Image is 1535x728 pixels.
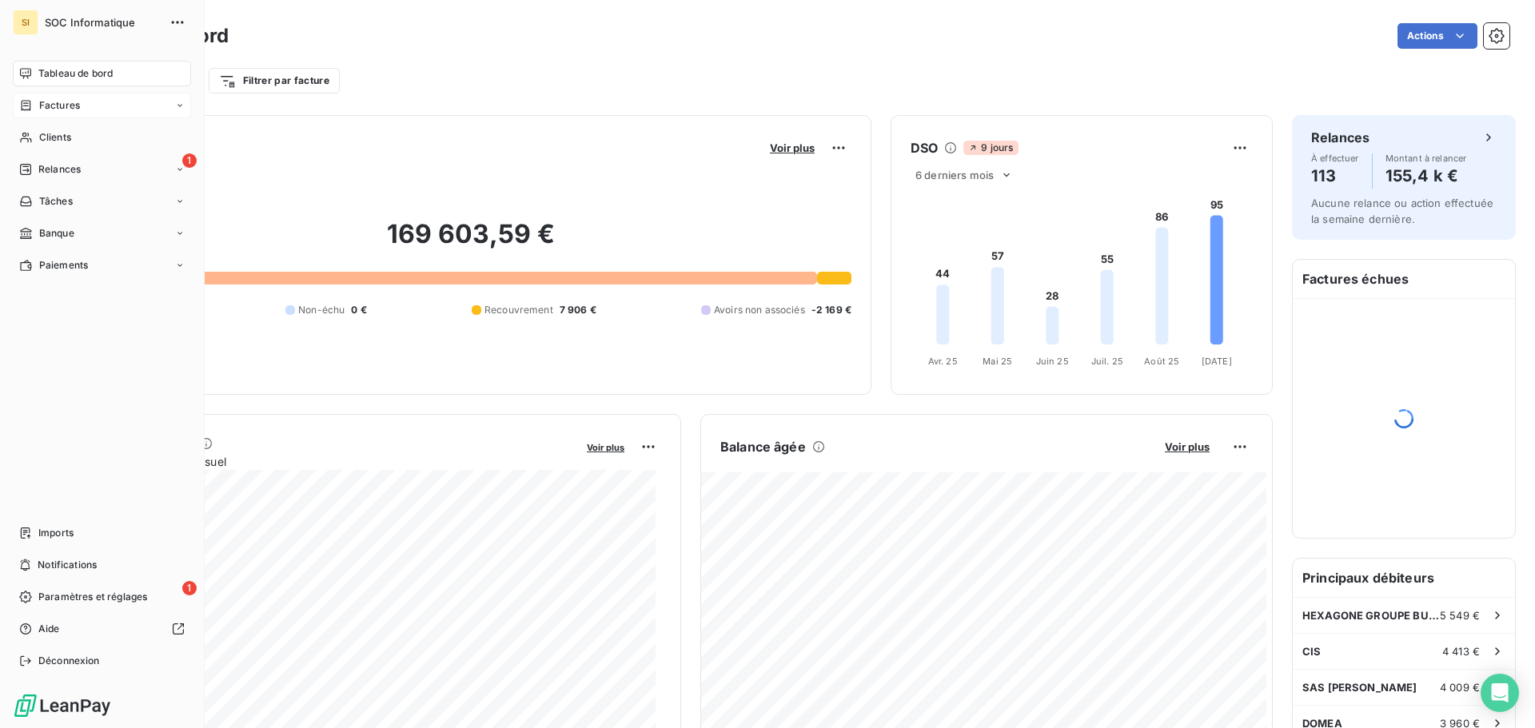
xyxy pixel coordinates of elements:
img: Logo LeanPay [13,693,112,718]
span: Paiements [39,258,88,273]
span: Tableau de bord [38,66,113,81]
h6: Principaux débiteurs [1293,559,1515,597]
span: Tâches [39,194,73,209]
span: Factures [39,98,80,113]
span: Aide [38,622,60,636]
h6: Relances [1311,128,1370,147]
span: Voir plus [1165,440,1210,453]
div: Open Intercom Messenger [1481,674,1519,712]
span: 4 413 € [1442,645,1480,658]
span: Avoirs non associés [714,303,805,317]
h6: DSO [911,138,938,157]
span: 6 derniers mois [915,169,994,181]
span: Chiffre d'affaires mensuel [90,453,576,470]
span: Voir plus [770,141,815,154]
h6: Balance âgée [720,437,806,456]
span: Paramètres et réglages [38,590,147,604]
span: Clients [39,130,71,145]
span: SAS [PERSON_NAME] [1302,681,1417,694]
span: CIS [1302,645,1321,658]
span: À effectuer [1311,153,1359,163]
button: Voir plus [765,141,819,155]
span: 0 € [351,303,366,317]
span: Non-échu [298,303,345,317]
h4: 113 [1311,163,1359,189]
span: 9 jours [963,141,1018,155]
span: SOC Informatique [45,16,160,29]
span: Déconnexion [38,654,100,668]
span: Notifications [38,558,97,572]
button: Filtrer par facture [209,68,340,93]
span: Voir plus [587,442,624,453]
button: Voir plus [582,440,629,454]
span: -2 169 € [811,303,851,317]
button: Voir plus [1160,440,1214,454]
span: 7 906 € [560,303,596,317]
span: Aucune relance ou action effectuée la semaine dernière. [1311,197,1493,225]
span: 5 549 € [1440,609,1480,622]
button: Actions [1397,23,1477,49]
span: 4 009 € [1440,681,1480,694]
tspan: Juin 25 [1036,356,1069,367]
span: Recouvrement [484,303,553,317]
span: 1 [182,153,197,168]
span: HEXAGONE GROUPE BUSINESS INVEST [1302,609,1440,622]
tspan: [DATE] [1202,356,1232,367]
span: Montant à relancer [1385,153,1467,163]
a: Aide [13,616,191,642]
span: Relances [38,162,81,177]
h6: Factures échues [1293,260,1515,298]
tspan: Août 25 [1144,356,1179,367]
span: Imports [38,526,74,540]
span: Banque [39,226,74,241]
h2: 169 603,59 € [90,218,851,266]
span: 1 [182,581,197,595]
h4: 155,4 k € [1385,163,1467,189]
tspan: Mai 25 [983,356,1012,367]
tspan: Avr. 25 [928,356,958,367]
div: SI [13,10,38,35]
tspan: Juil. 25 [1091,356,1123,367]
